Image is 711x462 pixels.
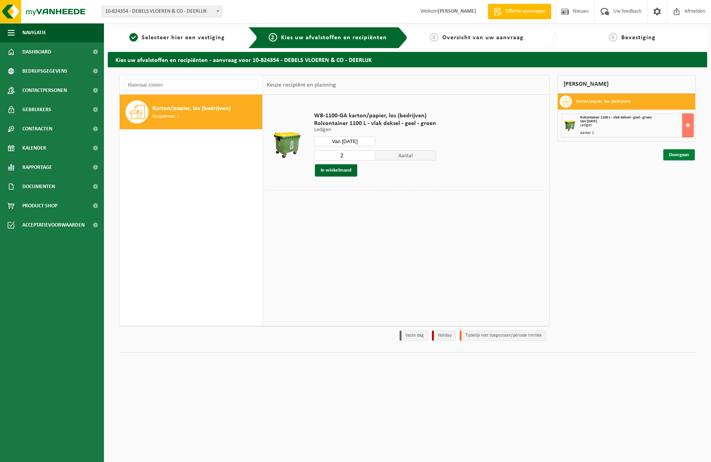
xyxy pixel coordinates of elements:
span: 4 [609,33,617,42]
span: Bedrijfsgegevens [22,62,67,81]
a: Offerte aanvragen [488,4,551,19]
span: 2 [269,33,277,42]
span: 10-824354 - DEBELS VLOEREN & CO - DEERLIJK [102,6,222,17]
span: Selecteer hier een vestiging [142,35,225,41]
strong: [PERSON_NAME] [438,8,476,14]
li: Tijdelijk niet toegestaan/période limitée [460,330,546,341]
span: Offerte aanvragen [504,8,547,15]
span: 1 [129,33,138,42]
span: Dashboard [22,42,51,62]
h3: Karton/papier, los (bedrijven) [576,95,631,108]
button: In winkelmand [315,164,357,177]
span: Bevestiging [621,35,656,41]
span: Acceptatievoorwaarden [22,215,85,235]
span: Contactpersonen [22,81,67,100]
div: Ledigen [580,123,693,127]
span: Overzicht van uw aanvraag [442,35,524,41]
span: Kies uw afvalstoffen en recipiënten [281,35,387,41]
span: Aantal [375,150,437,160]
span: Gebruikers [22,100,51,119]
span: Navigatie [22,23,46,42]
span: Documenten [22,177,55,196]
span: Karton/papier, los (bedrijven) [152,104,231,113]
input: Materiaal zoeken [124,79,259,91]
div: Keuze recipiënt en planning [263,75,340,95]
span: WB-1100-GA karton/papier, los (bedrijven) [314,112,436,120]
div: Aantal: 2 [580,131,693,135]
h2: Kies uw afvalstoffen en recipiënten - aanvraag voor 10-824354 - DEBELS VLOEREN & CO - DEERLIJK [108,52,707,67]
span: 3 [430,33,438,42]
a: Doorgaan [663,149,695,160]
span: Kalender [22,138,46,158]
span: Contracten [22,119,52,138]
input: Selecteer datum [314,137,375,146]
li: Holiday [432,330,456,341]
button: Karton/papier, los (bedrijven) Recipiënten: 1 [120,95,263,129]
span: Product Shop [22,196,57,215]
li: Vaste dag [400,330,428,341]
div: [PERSON_NAME] [557,75,696,93]
span: Recipiënten: 1 [152,113,179,120]
span: Rolcontainer 1100 L - vlak deksel - geel - groen [580,115,652,120]
span: Rolcontainer 1100 L - vlak deksel - geel - groen [314,120,436,127]
p: Ledigen [314,127,436,133]
a: 1Selecteer hier een vestiging [112,33,242,42]
strong: Van [DATE] [580,119,597,123]
span: Rapportage [22,158,52,177]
